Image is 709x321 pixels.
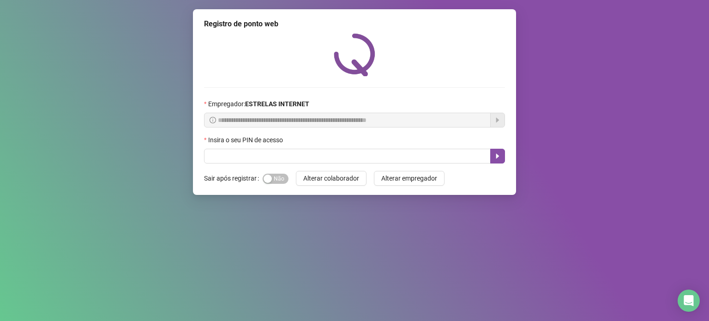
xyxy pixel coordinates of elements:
span: Alterar colaborador [303,173,359,183]
span: caret-right [494,152,501,160]
span: Empregador : [208,99,309,109]
img: QRPoint [334,33,375,76]
span: info-circle [210,117,216,123]
div: Registro de ponto web [204,18,505,30]
label: Insira o seu PIN de acesso [204,135,289,145]
div: Open Intercom Messenger [678,290,700,312]
span: Alterar empregador [381,173,437,183]
label: Sair após registrar [204,171,263,186]
button: Alterar empregador [374,171,445,186]
strong: ESTRELAS INTERNET [245,100,309,108]
button: Alterar colaborador [296,171,367,186]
